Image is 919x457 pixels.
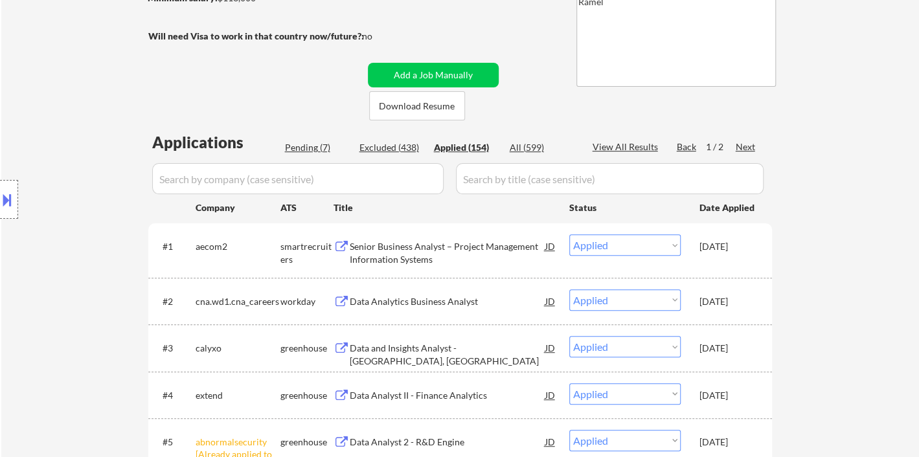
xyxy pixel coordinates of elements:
div: aecom2 [196,240,280,253]
div: #3 [163,342,185,355]
div: Next [736,140,756,153]
div: extend [196,389,280,402]
div: JD [544,234,557,258]
div: [DATE] [699,295,756,308]
div: JD [544,383,557,407]
div: Excluded (438) [359,141,424,154]
div: workday [280,295,334,308]
div: All (599) [510,141,574,154]
div: Back [677,140,698,153]
div: greenhouse [280,389,334,402]
strong: Will need Visa to work in that country now/future?: [148,30,364,41]
div: Data Analytics Business Analyst [350,295,545,308]
div: View All Results [593,140,662,153]
div: [DATE] [699,342,756,355]
div: greenhouse [280,342,334,355]
button: Download Resume [369,91,465,120]
div: [DATE] [699,240,756,253]
div: JD [544,336,557,359]
div: greenhouse [280,436,334,449]
div: Date Applied [699,201,756,214]
div: Company [196,201,280,214]
div: #5 [163,436,185,449]
div: Data and Insights Analyst - [GEOGRAPHIC_DATA], [GEOGRAPHIC_DATA] [350,342,545,367]
div: Applied (154) [434,141,499,154]
div: [DATE] [699,389,756,402]
input: Search by title (case sensitive) [456,163,764,194]
input: Search by company (case sensitive) [152,163,444,194]
div: Senior Business Analyst – Project Management Information Systems [350,240,545,265]
div: #4 [163,389,185,402]
div: Pending (7) [285,141,350,154]
div: ATS [280,201,334,214]
div: Data Analyst 2 - R&D Engine [350,436,545,449]
div: Status [569,195,681,219]
div: JD [544,289,557,313]
div: no [362,30,399,43]
div: JD [544,430,557,453]
div: [DATE] [699,436,756,449]
div: smartrecruiters [280,240,334,265]
div: 1 / 2 [706,140,736,153]
button: Add a Job Manually [368,63,499,87]
div: cna.wd1.cna_careers [196,295,280,308]
div: calyxo [196,342,280,355]
div: Data Analyst II - Finance Analytics [350,389,545,402]
div: Title [334,201,557,214]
